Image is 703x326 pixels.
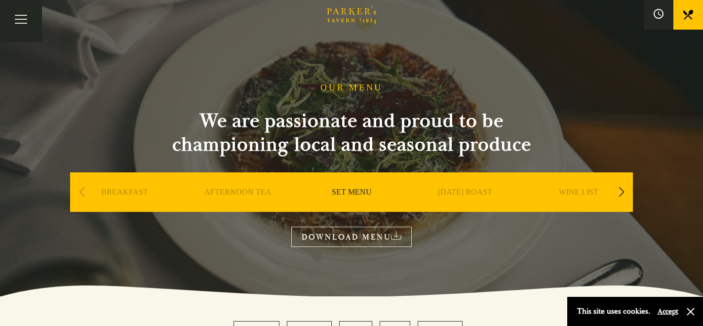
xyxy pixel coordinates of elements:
div: 5 / 9 [524,172,633,242]
h2: We are passionate and proud to be championing local and seasonal produce [154,109,549,157]
div: 3 / 9 [297,172,406,242]
div: 1 / 9 [70,172,179,242]
button: Close and accept [686,307,696,317]
button: Accept [658,307,678,316]
a: [DATE] ROAST [438,187,492,227]
h1: OUR MENU [320,82,383,93]
a: SET MENU [332,187,372,227]
a: DOWNLOAD MENU [291,227,412,247]
div: Previous slide [75,181,88,203]
a: AFTERNOON TEA [204,187,272,227]
a: WINE LIST [559,187,598,227]
a: BREAKFAST [101,187,148,227]
div: 4 / 9 [411,172,519,242]
div: Next slide [615,181,628,203]
p: This site uses cookies. [577,304,650,319]
div: 2 / 9 [184,172,292,242]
